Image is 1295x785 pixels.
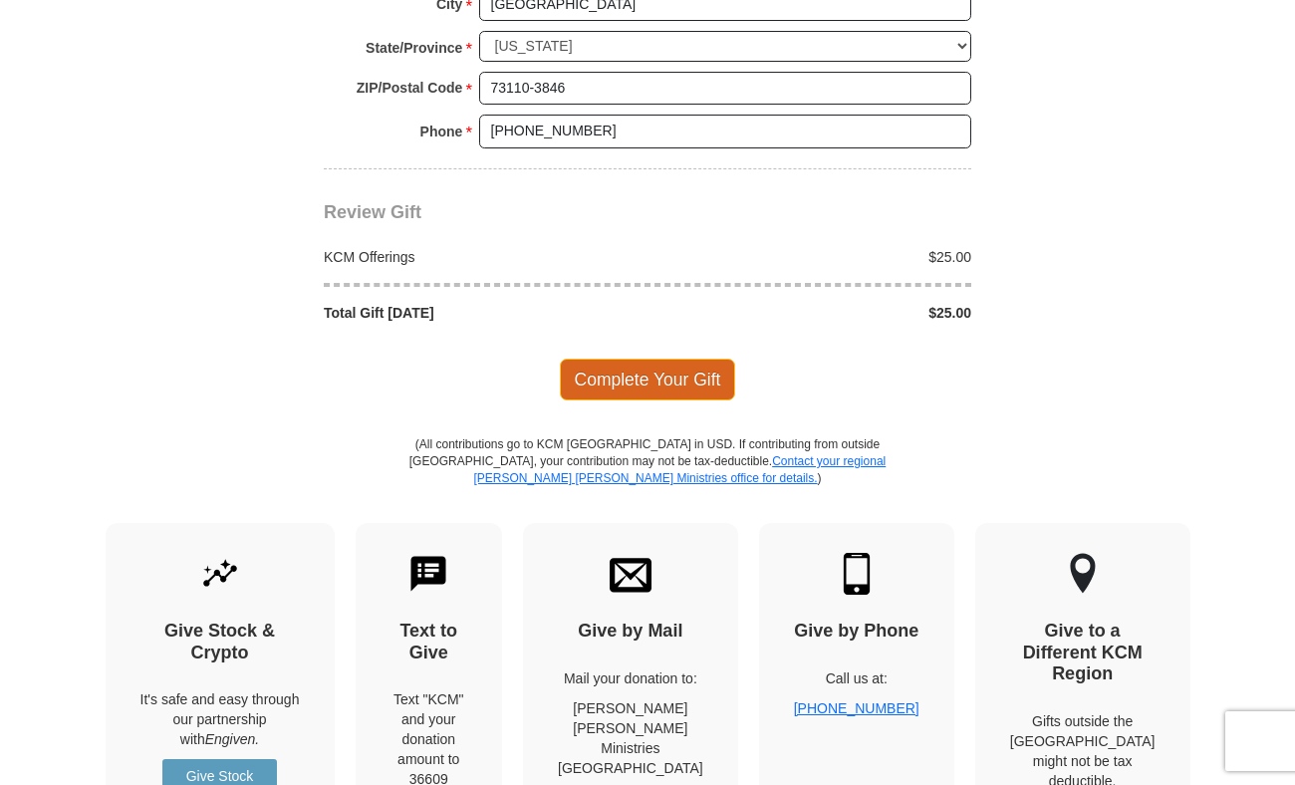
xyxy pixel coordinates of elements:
[836,553,878,595] img: mobile.svg
[558,668,703,688] p: Mail your donation to:
[205,731,259,747] i: Engiven.
[794,621,919,643] h4: Give by Phone
[390,621,468,663] h4: Text to Give
[647,303,982,323] div: $25.00
[407,553,449,595] img: text-to-give.svg
[420,118,463,145] strong: Phone
[140,621,300,663] h4: Give Stock & Crypto
[366,34,462,62] strong: State/Province
[610,553,651,595] img: envelope.svg
[140,689,300,749] p: It's safe and easy through our partnership with
[357,74,463,102] strong: ZIP/Postal Code
[314,247,648,267] div: KCM Offerings
[794,668,919,688] p: Call us at:
[560,359,736,400] span: Complete Your Gift
[199,553,241,595] img: give-by-stock.svg
[794,700,919,716] a: [PHONE_NUMBER]
[408,436,887,523] p: (All contributions go to KCM [GEOGRAPHIC_DATA] in USD. If contributing from outside [GEOGRAPHIC_D...
[558,698,703,778] p: [PERSON_NAME] [PERSON_NAME] Ministries [GEOGRAPHIC_DATA]
[1010,621,1156,685] h4: Give to a Different KCM Region
[1069,553,1097,595] img: other-region
[314,303,648,323] div: Total Gift [DATE]
[558,621,703,643] h4: Give by Mail
[324,202,421,222] span: Review Gift
[647,247,982,267] div: $25.00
